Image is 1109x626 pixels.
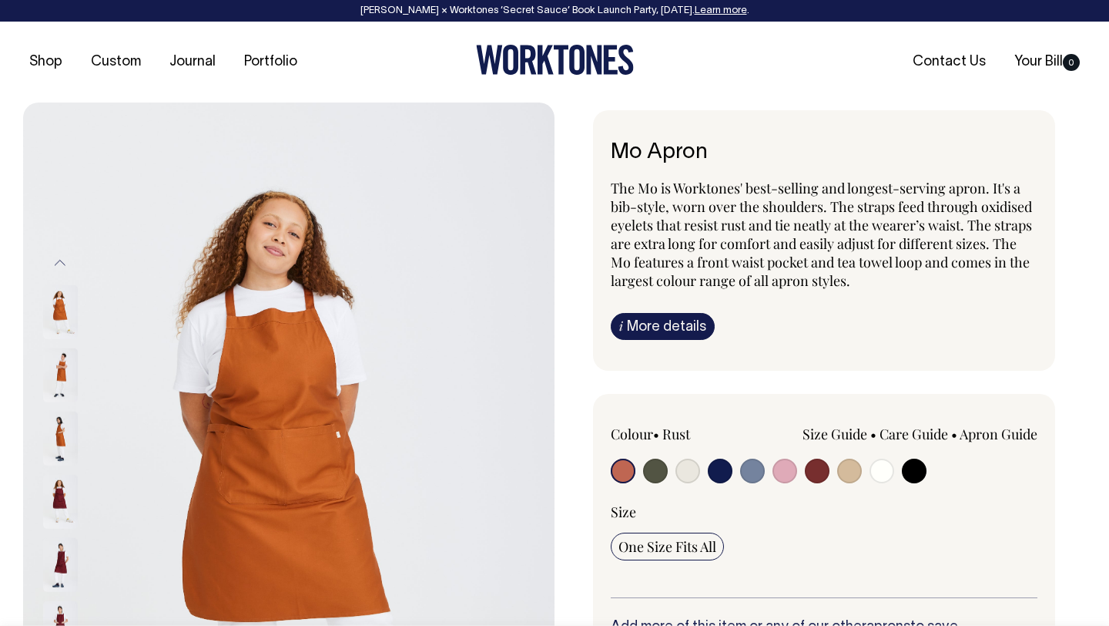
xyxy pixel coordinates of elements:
[611,313,715,340] a: iMore details
[611,141,1037,165] h6: Mo Apron
[43,474,78,528] img: burgundy
[619,318,623,334] span: i
[43,348,78,402] img: rust
[23,49,69,75] a: Shop
[879,425,948,443] a: Care Guide
[870,425,876,443] span: •
[906,49,992,75] a: Contact Us
[662,425,690,443] label: Rust
[611,425,782,443] div: Colour
[611,503,1037,521] div: Size
[951,425,957,443] span: •
[163,49,222,75] a: Journal
[238,49,303,75] a: Portfolio
[802,425,867,443] a: Size Guide
[49,246,72,281] button: Previous
[1008,49,1086,75] a: Your Bill0
[695,6,747,15] a: Learn more
[43,537,78,591] img: burgundy
[653,425,659,443] span: •
[1063,54,1080,71] span: 0
[43,284,78,338] img: rust
[15,5,1094,16] div: [PERSON_NAME] × Worktones ‘Secret Sauce’ Book Launch Party, [DATE]. .
[611,533,724,560] input: One Size Fits All
[85,49,147,75] a: Custom
[43,411,78,465] img: rust
[960,425,1037,443] a: Apron Guide
[611,179,1032,290] span: The Mo is Worktones' best-selling and longest-serving apron. It's a bib-style, worn over the shou...
[618,537,716,556] span: One Size Fits All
